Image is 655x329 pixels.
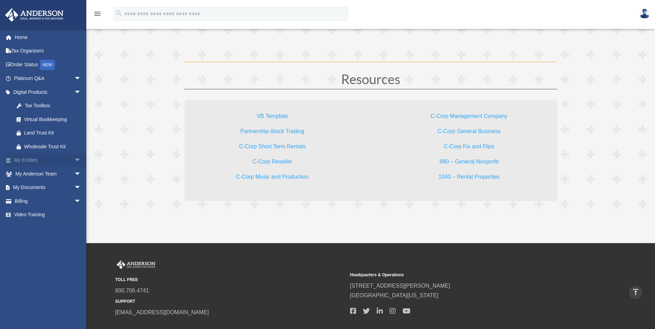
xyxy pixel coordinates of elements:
a: C-Corp Management Company [431,113,507,122]
a: Order StatusNEW [5,58,91,72]
a: My Entitiesarrow_drop_down [5,153,91,167]
a: Wholesale Trust Kit [10,140,91,153]
a: C-Corp Short Term Rentals [239,143,306,153]
small: Headquarters & Operations [350,271,580,279]
a: menu [93,12,102,18]
a: Video Training [5,208,91,222]
a: [STREET_ADDRESS][PERSON_NAME] [350,283,450,289]
a: [EMAIL_ADDRESS][DOMAIN_NAME] [115,309,209,315]
a: VB Template [257,113,288,122]
i: vertical_align_top [632,288,640,296]
small: TOLL FREE [115,276,345,283]
a: [GEOGRAPHIC_DATA][US_STATE] [350,292,439,298]
a: C-Corp General Business [437,128,500,138]
img: User Pic [639,9,650,19]
a: vertical_align_top [628,285,643,300]
a: Virtual Bookkeeping [10,112,88,126]
i: search [115,9,123,17]
i: menu [93,10,102,18]
img: Anderson Advisors Platinum Portal [115,260,157,269]
div: Virtual Bookkeeping [24,115,79,124]
div: Wholesale Trust Kit [24,142,83,151]
a: C-Corp Reseller [252,159,292,168]
h1: Resources [184,72,557,89]
a: 800.706.4741 [115,288,149,293]
span: arrow_drop_down [74,194,88,208]
a: Partnership-Stock Trading [240,128,304,138]
div: NEW [40,60,55,70]
span: arrow_drop_down [74,181,88,195]
small: SUPPORT [115,298,345,305]
div: Tax Toolbox [24,101,83,110]
a: My Anderson Teamarrow_drop_down [5,167,91,181]
a: Digital Productsarrow_drop_down [5,85,91,99]
span: arrow_drop_down [74,72,88,86]
span: arrow_drop_down [74,85,88,99]
a: C-Corp Fix and Flips [444,143,494,153]
a: Land Trust Kit [10,126,91,140]
a: Tax Organizers [5,44,91,58]
span: arrow_drop_down [74,167,88,181]
span: arrow_drop_down [74,153,88,168]
a: Home [5,30,91,44]
a: 1040 – Rental Properties [439,174,500,183]
a: Billingarrow_drop_down [5,194,91,208]
a: Tax Toolbox [10,99,91,113]
div: Land Trust Kit [24,129,83,137]
a: C-Corp Music and Production [236,174,309,183]
a: My Documentsarrow_drop_down [5,181,91,195]
img: Anderson Advisors Platinum Portal [3,8,66,22]
a: 990 – General Nonprofit [440,159,499,168]
a: Platinum Q&Aarrow_drop_down [5,72,91,86]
